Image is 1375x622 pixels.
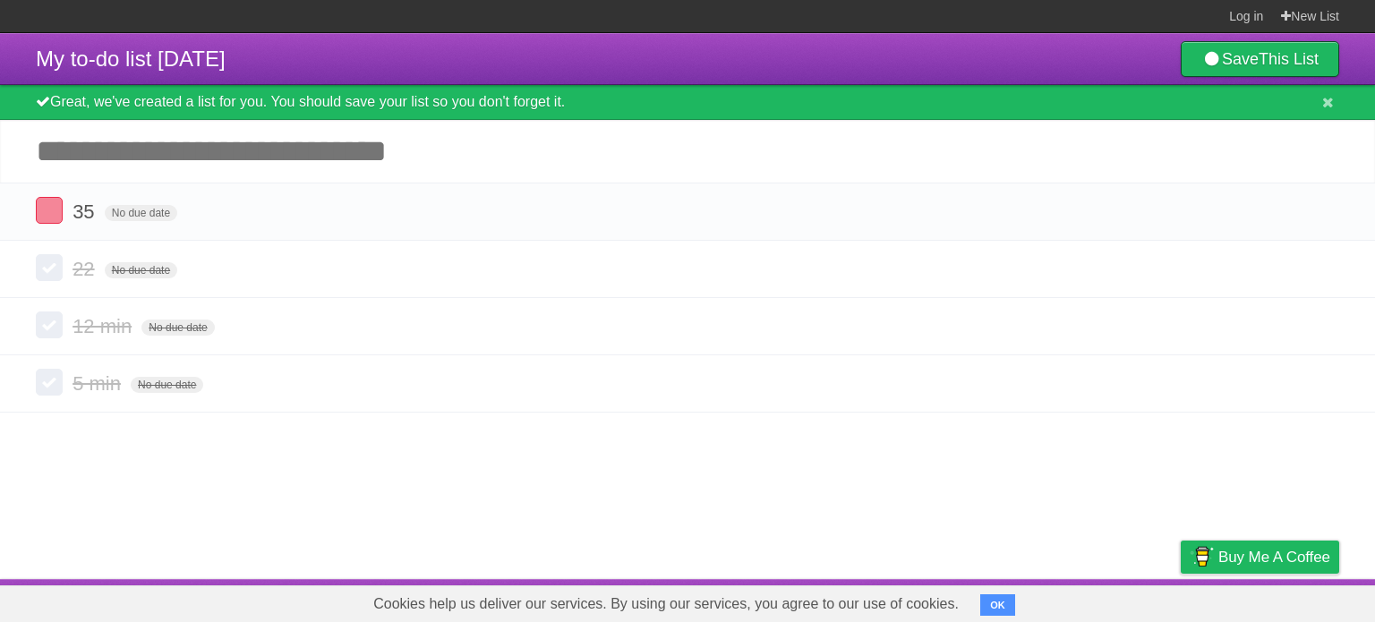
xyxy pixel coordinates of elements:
[1181,541,1339,574] a: Buy me a coffee
[131,377,203,393] span: No due date
[355,586,977,622] span: Cookies help us deliver our services. By using our services, you agree to our use of cookies.
[73,315,136,337] span: 12 min
[105,262,177,278] span: No due date
[36,369,63,396] label: Done
[1002,584,1074,618] a: Developers
[73,200,98,223] span: 35
[36,47,226,71] span: My to-do list [DATE]
[1157,584,1204,618] a: Privacy
[73,258,98,280] span: 22
[1218,541,1330,573] span: Buy me a coffee
[141,320,214,336] span: No due date
[980,594,1015,616] button: OK
[36,254,63,281] label: Done
[1226,584,1339,618] a: Suggest a feature
[1190,541,1214,572] img: Buy me a coffee
[73,372,125,395] span: 5 min
[1259,50,1319,68] b: This List
[105,205,177,221] span: No due date
[943,584,980,618] a: About
[1181,41,1339,77] a: SaveThis List
[1097,584,1136,618] a: Terms
[36,311,63,338] label: Done
[36,197,63,224] label: Done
